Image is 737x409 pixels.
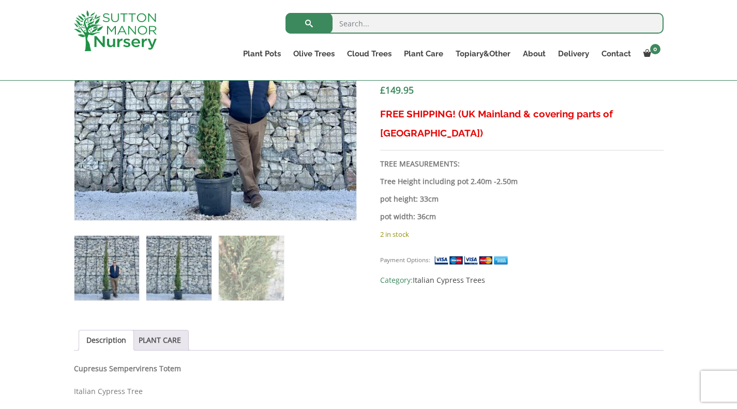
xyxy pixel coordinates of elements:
span: 0 [650,44,660,54]
strong: pot width: 36cm [380,211,436,221]
a: Description [86,330,126,350]
h3: FREE SHIPPING! (UK Mainland & covering parts of [GEOGRAPHIC_DATA]) [380,104,663,143]
img: Cypress Stalk / Pencil Italian Pyramidalis (Cupressus Sempervirens) 2.40M-2.50M - Image 2 [146,236,211,300]
b: Cupresus Sempervirens Totem [74,363,181,373]
a: Plant Care [398,47,449,61]
p: 2 in stock [380,228,663,240]
img: Cypress Stalk / Pencil Italian Pyramidalis (Cupressus Sempervirens) 2.40M-2.50M - Image 3 [219,236,283,300]
p: Italian Cypress Tree [74,385,664,398]
span: Category: [380,274,663,286]
a: Italian Cypress Trees [413,275,485,285]
b: Tree Height including pot 2.40m -2.50m [380,176,518,186]
span: £ [380,84,385,96]
img: logo [74,10,157,51]
a: Olive Trees [287,47,341,61]
a: Plant Pots [237,47,287,61]
a: Cloud Trees [341,47,398,61]
a: PLANT CARE [139,330,181,350]
input: Search... [285,13,664,34]
bdi: 149.95 [380,84,414,96]
img: Cypress Stalk / Pencil Italian Pyramidalis (Cupressus Sempervirens) 2.40M-2.50M [74,236,139,300]
b: TREE MEASUREMENTS: [380,159,460,169]
strong: pot height: 33cm [380,194,439,204]
a: Topiary&Other [449,47,517,61]
a: Delivery [552,47,595,61]
img: payment supported [434,255,512,266]
a: About [517,47,552,61]
a: 0 [637,47,664,61]
a: Contact [595,47,637,61]
small: Payment Options: [380,256,430,264]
